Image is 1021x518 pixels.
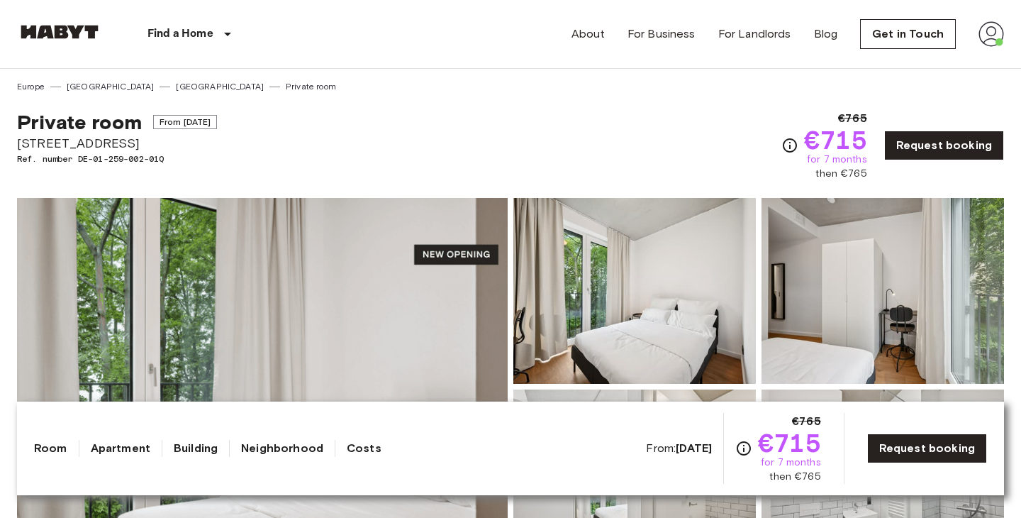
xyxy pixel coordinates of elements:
a: Apartment [91,440,150,457]
span: From: [646,441,712,456]
p: Find a Home [147,26,213,43]
a: Building [174,440,218,457]
img: Habyt [17,25,102,39]
a: Request booking [884,131,1004,160]
span: From [DATE] [153,115,218,129]
b: [DATE] [676,441,712,455]
svg: Check cost overview for full price breakdown. Please note that discounts apply to new joiners onl... [735,440,752,457]
a: Request booking [867,434,987,463]
a: Europe [17,80,45,93]
span: then €765 [815,167,866,181]
a: Get in Touch [860,19,956,49]
span: Ref. number DE-01-259-002-01Q [17,153,217,165]
a: Room [34,440,67,457]
a: [GEOGRAPHIC_DATA] [67,80,155,93]
img: Picture of unit DE-01-259-002-01Q [761,198,1004,384]
a: [GEOGRAPHIC_DATA] [176,80,264,93]
span: for 7 months [761,456,821,470]
a: Private room [286,80,336,93]
a: Blog [814,26,838,43]
span: [STREET_ADDRESS] [17,134,217,153]
img: Picture of unit DE-01-259-002-01Q [513,198,756,384]
svg: Check cost overview for full price breakdown. Please note that discounts apply to new joiners onl... [781,137,798,154]
span: €765 [792,413,821,430]
span: then €765 [769,470,820,484]
a: For Business [627,26,696,43]
img: avatar [978,21,1004,47]
a: Costs [347,440,381,457]
span: €765 [838,110,867,127]
a: About [571,26,605,43]
span: for 7 months [807,153,867,167]
a: Neighborhood [241,440,323,457]
span: Private room [17,110,142,134]
a: For Landlords [718,26,791,43]
span: €715 [758,430,821,456]
span: €715 [804,127,867,153]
